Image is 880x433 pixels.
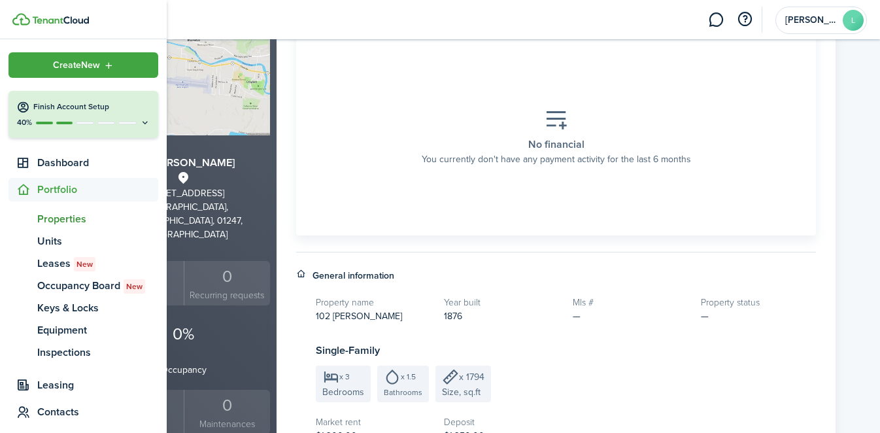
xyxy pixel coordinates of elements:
[37,345,158,360] span: Inspections
[785,16,838,25] span: Lilyanne
[322,385,364,399] span: Bedrooms
[316,415,431,429] h5: Market rent
[573,309,581,323] span: —
[8,341,158,364] a: Inspections
[126,281,143,292] span: New
[37,377,158,393] span: Leasing
[316,296,431,309] h5: Property name
[8,297,158,319] a: Keys & Locks
[97,186,270,200] div: [STREET_ADDRESS]
[701,309,709,323] span: —
[37,278,158,294] span: Occupancy Board
[444,415,559,429] h5: Deposit
[97,322,270,347] p: 0%
[701,296,816,309] h5: Property status
[188,288,267,302] small: Recurring requests
[76,258,93,270] span: New
[12,13,30,26] img: TenantCloud
[703,3,728,37] a: Messaging
[8,275,158,297] a: Occupancy BoardNew
[573,296,688,309] h5: Mls #
[8,208,158,230] a: Properties
[442,385,481,399] span: Size, sq.ft
[37,182,158,198] span: Portfolio
[37,404,158,420] span: Contacts
[8,230,158,252] a: Units
[37,155,158,171] span: Dashboard
[444,309,462,323] span: 1876
[8,319,158,341] a: Equipment
[97,363,270,377] p: Occupancy
[37,322,158,338] span: Equipment
[316,343,816,359] h3: Single-Family
[37,300,158,316] span: Keys & Locks
[422,152,691,166] placeholder-description: You currently don't have any payment activity for the last 6 months
[8,91,158,138] button: Finish Account Setup40%
[444,296,559,309] h5: Year built
[401,373,416,381] span: x 1.5
[734,9,756,31] button: Open resource center
[184,261,271,306] a: 0 Recurring requests
[8,252,158,275] a: LeasesNew
[316,309,402,323] span: 102 [PERSON_NAME]
[37,234,158,249] span: Units
[339,373,350,381] span: x 3
[188,264,267,289] div: 0
[37,256,158,271] span: Leases
[528,137,584,152] placeholder-title: No financial
[33,101,150,113] h4: Finish Account Setup
[32,16,89,24] img: TenantCloud
[8,52,158,78] button: Open menu
[37,211,158,227] span: Properties
[384,387,422,398] span: Bathrooms
[97,200,270,241] div: [GEOGRAPHIC_DATA], [GEOGRAPHIC_DATA], 01247, [GEOGRAPHIC_DATA]
[188,393,267,418] div: 0
[188,417,267,431] small: Maintenances
[313,269,394,283] h4: General information
[97,155,270,171] h3: 102 [PERSON_NAME]
[53,61,100,70] span: Create New
[16,117,33,128] p: 40%
[843,10,864,31] avatar-text: L
[459,370,484,384] span: x 1794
